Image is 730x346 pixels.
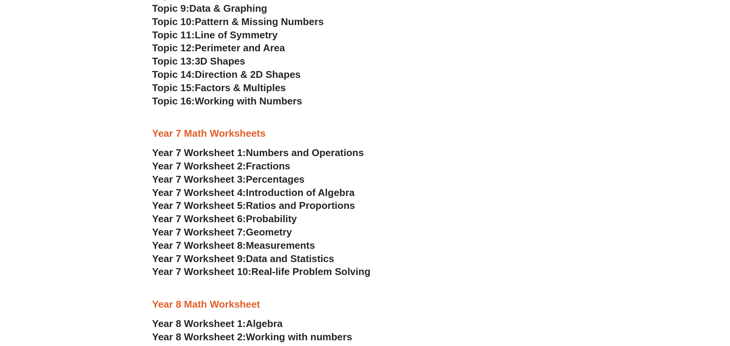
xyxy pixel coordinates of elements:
span: Line of Symmetry [195,29,278,41]
a: Topic 12:Perimeter and Area [152,42,285,54]
span: Year 7 Worksheet 6: [152,213,246,224]
h3: Year 7 Math Worksheets [152,127,578,140]
span: Year 7 Worksheet 5: [152,200,246,211]
a: Topic 13:3D Shapes [152,55,245,67]
a: Year 7 Worksheet 6:Probability [152,213,297,224]
a: Year 7 Worksheet 3:Percentages [152,174,305,185]
a: Topic 15:Factors & Multiples [152,82,286,93]
span: Topic 10: [152,16,195,27]
span: Percentages [246,174,305,185]
a: Topic 14:Direction & 2D Shapes [152,69,301,80]
span: Year 8 Worksheet 1: [152,318,246,329]
span: Algebra [246,318,283,329]
span: Data and Statistics [246,253,335,264]
span: Perimeter and Area [195,42,285,54]
a: Year 7 Worksheet 7:Geometry [152,226,292,238]
span: Year 7 Worksheet 7: [152,226,246,238]
span: Year 7 Worksheet 10: [152,266,251,277]
a: Year 7 Worksheet 10:Real-life Problem Solving [152,266,370,277]
span: 3D Shapes [195,55,245,67]
a: Year 8 Worksheet 1:Algebra [152,318,282,329]
span: Year 7 Worksheet 2: [152,160,246,172]
span: Topic 15: [152,82,195,93]
span: Topic 9: [152,3,189,14]
span: Topic 16: [152,95,195,107]
span: Year 7 Worksheet 9: [152,253,246,264]
span: Year 7 Worksheet 4: [152,187,246,198]
a: Year 7 Worksheet 1:Numbers and Operations [152,147,364,158]
iframe: Chat Widget [604,260,730,346]
span: Ratios and Proportions [246,200,355,211]
span: Real-life Problem Solving [251,266,370,277]
a: Year 8 Worksheet 2:Working with numbers [152,331,352,343]
a: Year 7 Worksheet 2:Fractions [152,160,290,172]
span: Pattern & Missing Numbers [195,16,324,27]
span: Numbers and Operations [246,147,364,158]
span: Topic 11: [152,29,195,41]
span: Year 7 Worksheet 1: [152,147,246,158]
span: Measurements [246,240,315,251]
span: Introduction of Algebra [246,187,355,198]
span: Probability [246,213,297,224]
span: Year 7 Worksheet 3: [152,174,246,185]
span: Geometry [246,226,292,238]
span: Fractions [246,160,290,172]
a: Year 7 Worksheet 4:Introduction of Algebra [152,187,355,198]
span: Factors & Multiples [195,82,286,93]
h3: Year 8 Math Worksheet [152,298,578,311]
span: Topic 13: [152,55,195,67]
span: Data & Graphing [189,3,267,14]
a: Topic 10:Pattern & Missing Numbers [152,16,324,27]
a: Year 7 Worksheet 9:Data and Statistics [152,253,334,264]
span: Year 8 Worksheet 2: [152,331,246,343]
a: Topic 16:Working with Numbers [152,95,302,107]
a: Year 7 Worksheet 8:Measurements [152,240,315,251]
a: Year 7 Worksheet 5:Ratios and Proportions [152,200,355,211]
span: Direction & 2D Shapes [195,69,301,80]
span: Topic 12: [152,42,195,54]
span: Year 7 Worksheet 8: [152,240,246,251]
a: Topic 11:Line of Symmetry [152,29,278,41]
span: Working with numbers [246,331,352,343]
span: Working with Numbers [195,95,302,107]
span: Topic 14: [152,69,195,80]
a: Topic 9:Data & Graphing [152,3,267,14]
